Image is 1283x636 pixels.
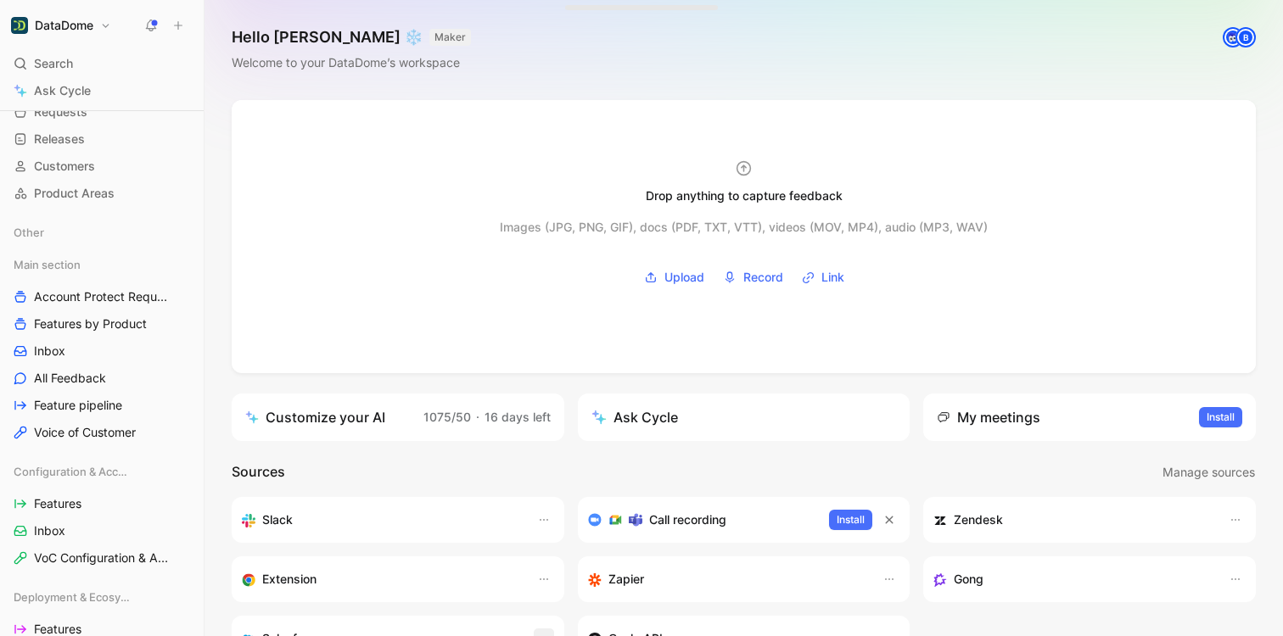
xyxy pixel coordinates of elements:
[7,338,197,364] a: Inbox
[242,510,520,530] div: Sync your customers, send feedback and get updates in Slack
[34,397,122,414] span: Feature pipeline
[476,410,479,424] span: ·
[937,407,1040,427] div: My meetings
[34,370,106,387] span: All Feedback
[7,153,197,179] a: Customers
[34,131,85,148] span: Releases
[34,81,91,101] span: Ask Cycle
[588,569,866,589] div: Capture feedback from thousands of sources with Zapier (survey results, recordings, sheets, etc).
[232,393,564,441] a: Customize your AI1075/50·16 days left
[796,265,850,290] button: Link
[7,14,115,37] button: DataDomeDataDome
[664,267,704,287] span: Upload
[1163,462,1255,483] span: Manage sources
[485,410,551,424] span: 16 days left
[7,311,197,337] a: Features by Product
[232,461,285,483] h2: Sources
[242,569,520,589] div: Capture feedback from anywhere on the web
[821,267,844,287] span: Link
[7,420,197,445] a: Voice of Customer
[7,99,197,125] a: Requests
[1207,409,1235,426] span: Install
[245,407,385,427] div: Customize your AI
[34,495,81,512] span: Features
[7,459,197,571] div: Configuration & AccessFeaturesInboxVoC Configuration & Access
[35,18,93,33] h1: DataDome
[1162,461,1256,483] button: Manage sources
[34,103,87,120] span: Requests
[34,522,65,539] span: Inbox
[34,343,65,360] span: Inbox
[933,569,1212,589] div: Capture feedback from your incoming calls
[232,27,471,47] h1: Hello [PERSON_NAME] ❄️
[14,589,130,605] span: Deployment & Ecosystem
[7,51,197,76] div: Search
[500,217,988,237] div: Images (JPG, PNG, GIF), docs (PDF, TXT, VTT), videos (MOV, MP4), audio (MP3, WAV)
[646,186,843,206] div: Drop anything to capture feedback
[829,510,872,530] button: Install
[7,584,197,610] div: Deployment & Ecosystem
[7,365,197,391] a: All Feedback
[7,220,197,250] div: Other
[608,569,644,589] h3: Zapier
[933,510,1212,530] div: Sync customers and create docs
[7,518,197,544] a: Inbox
[34,424,136,441] span: Voice of Customer
[638,265,710,290] button: Upload
[7,491,197,516] a: Features
[14,463,128,480] span: Configuration & Access
[578,393,910,441] button: Ask Cycle
[954,510,1003,530] h3: Zendesk
[34,158,95,175] span: Customers
[34,550,175,566] span: VoC Configuration & Access
[1237,29,1254,46] div: B
[743,267,783,287] span: Record
[7,181,197,206] a: Product Areas
[232,53,471,73] div: Welcome to your DataDome’s workspace
[14,256,81,273] span: Main section
[591,407,678,427] div: Ask Cycle
[7,252,197,277] div: Main section
[1224,29,1241,46] img: avatar
[7,393,197,418] a: Feature pipeline
[262,569,317,589] h3: Extension
[588,510,816,530] div: Record & transcribe meetings from Zoom, Meet & Teams.
[7,220,197,245] div: Other
[7,284,197,310] a: Account Protect Requests
[423,410,471,424] span: 1075/50
[649,510,726,530] h3: Call recording
[7,459,197,484] div: Configuration & Access
[7,78,197,103] a: Ask Cycle
[262,510,293,530] h3: Slack
[34,315,147,332] span: Features by Product
[954,569,983,589] h3: Gong
[7,545,197,571] a: VoC Configuration & Access
[11,17,28,34] img: DataDome
[429,29,471,46] button: MAKER
[837,511,865,528] span: Install
[34,288,174,305] span: Account Protect Requests
[34,53,73,74] span: Search
[14,224,44,241] span: Other
[7,252,197,445] div: Main sectionAccount Protect RequestsFeatures by ProductInboxAll FeedbackFeature pipelineVoice of ...
[717,265,789,290] button: Record
[34,185,115,202] span: Product Areas
[1199,407,1242,427] button: Install
[7,126,197,152] a: Releases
